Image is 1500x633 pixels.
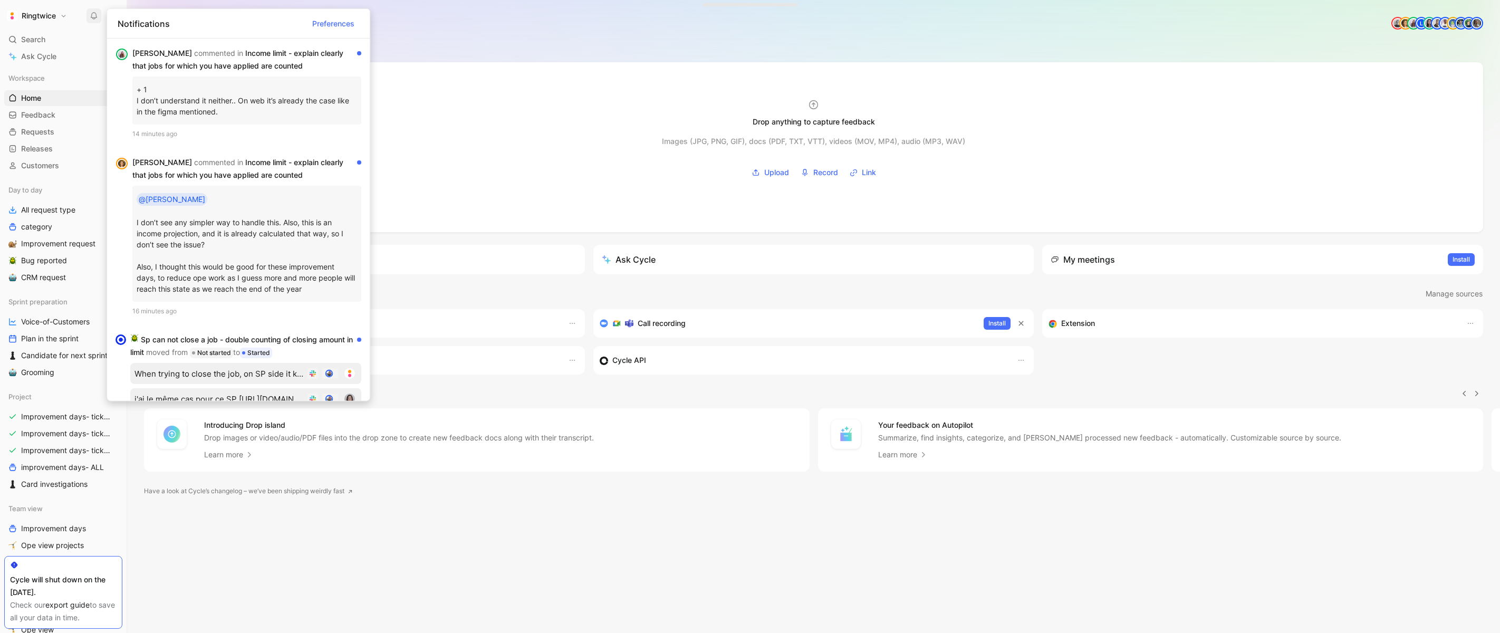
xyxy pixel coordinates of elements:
[132,47,353,72] div: [PERSON_NAME] Income limit - explain clearly that jobs for which you have applied are counted
[240,348,272,358] div: Started
[130,334,139,342] img: 🪲
[132,306,361,316] div: 16 minutes ago
[117,50,127,59] img: avatar
[312,17,354,30] span: Preferences
[139,193,205,206] div: @[PERSON_NAME]
[233,348,240,357] span: to
[118,17,170,30] span: Notifications
[134,394,303,404] div: j'ai le même cas pour ce SP [URL][DOMAIN_NAME] Task: 1500985
[130,363,361,384] button: When trying to close the job, on SP side it keeps loading. Nothing happens. Back-end is respondin...
[130,333,353,359] div: Sp can not close a job - double counting of closing amount in limit
[134,368,303,378] div: When trying to close the job, on SP side it keeps loading. Nothing happens. Back-end is respondin...
[194,49,243,57] span: commented in
[307,15,359,32] button: Preferences
[132,156,353,181] div: [PERSON_NAME] Income limit - explain clearly that jobs for which you have applied are counted
[107,148,370,325] div: avatar[PERSON_NAME] commented in Income limit - explain clearly that jobs for which you have appl...
[326,370,332,376] img: avatar
[194,158,243,167] span: commented in
[344,368,355,379] img: logo
[137,81,357,120] p: + 1 I don’t understand it neither.. On web it’s already the case like in the figma mentioned.
[344,394,355,404] img: 6507430703168_ab2bb11a4ae4e439b234_192.jpg
[107,39,370,148] div: avatar[PERSON_NAME] commented in Income limit - explain clearly that jobs for which you have appl...
[130,388,361,409] button: j'ai le même cas pour ce SP [URL][DOMAIN_NAME] Task: 1500985avatar
[107,325,370,433] div: 🪲Sp can not close a job - double counting of closing amount in limit moved from Not startedtoStar...
[146,348,188,357] span: moved from
[326,396,332,401] img: avatar
[132,129,361,139] div: 14 minutes ago
[117,159,127,168] img: avatar
[137,190,357,298] p: I don’t see any simpler way to handle this. Also, this is an income projection, and it is already...
[190,348,233,358] div: Not started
